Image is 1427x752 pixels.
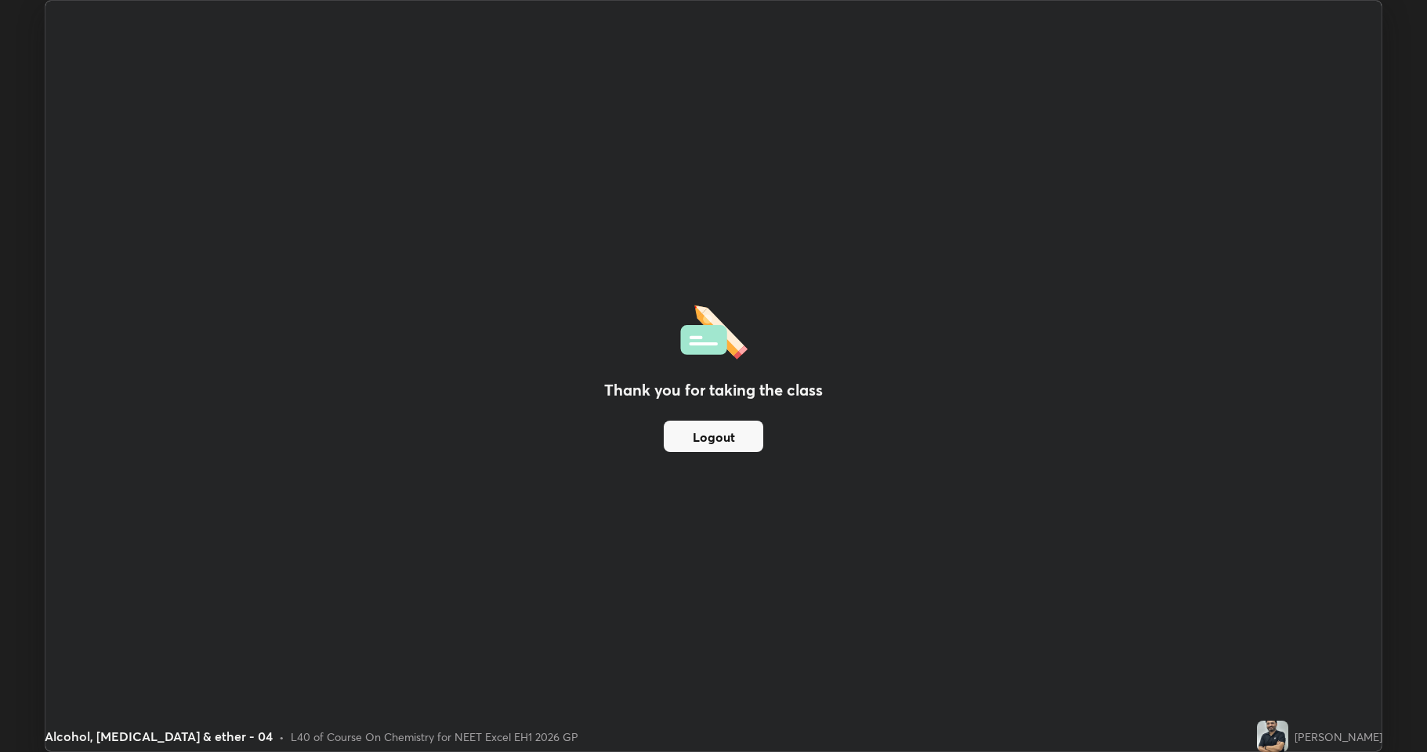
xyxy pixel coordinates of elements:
div: • [279,728,284,745]
div: Alcohol, [MEDICAL_DATA] & ether - 04 [45,727,273,746]
button: Logout [664,421,763,452]
h2: Thank you for taking the class [604,378,823,402]
div: L40 of Course On Chemistry for NEET Excel EH1 2026 GP [291,728,578,745]
div: [PERSON_NAME] [1295,728,1382,745]
img: offlineFeedback.1438e8b3.svg [680,300,748,360]
img: 3a61587e9e7148d38580a6d730a923df.jpg [1257,721,1288,752]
